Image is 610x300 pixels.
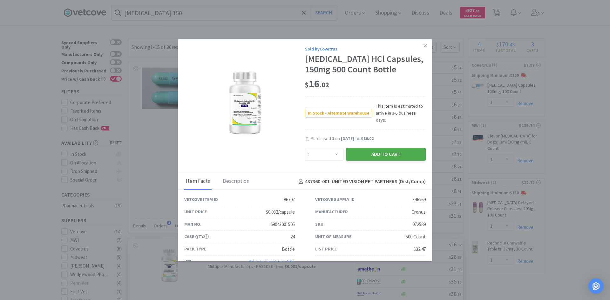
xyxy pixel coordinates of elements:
[411,208,426,216] div: Cronus
[184,174,212,190] div: Item Facts
[282,245,295,253] div: Bottle
[311,136,426,142] div: Purchased on for
[184,208,207,215] div: Unit Price
[184,258,192,265] div: URL
[315,196,355,203] div: Vetcove Supply ID
[588,278,604,294] div: Open Intercom Messenger
[320,80,329,89] span: . 02
[305,54,426,75] div: [MEDICAL_DATA] HCl Capsules, 150mg 500 Count Bottle
[406,233,426,241] div: 500 Count
[184,196,218,203] div: Vetcove Item ID
[412,196,426,203] div: 396269
[184,245,206,252] div: Pack Type
[341,136,354,141] span: [DATE]
[184,221,201,228] div: Man No.
[315,208,348,215] div: Manufacturer
[184,233,209,240] div: Case Qty.
[290,233,295,241] div: 24
[305,77,329,90] span: 16
[266,208,295,216] div: $0.032/capsule
[284,196,295,203] div: 86707
[361,136,374,141] span: $16.02
[315,245,337,252] div: List Price
[249,258,295,264] a: View onCovetrus's Site
[412,221,426,228] div: 072589
[414,245,426,253] div: $32.47
[346,148,426,161] button: Add to Cart
[305,109,372,117] span: In Stock - Alternate Warehouse
[305,80,309,89] span: $
[270,221,295,228] div: 69043001505
[296,177,426,186] h4: 437360-001 - UNITED VISION PET PARTNERS (Dist/Comp)
[221,174,251,190] div: Description
[315,221,323,228] div: SKU
[305,45,426,52] div: Sold by Covetrus
[372,103,426,124] span: This item is estimated to arrive in 3-5 business days.
[315,233,351,240] div: Unit of Measure
[332,136,334,141] span: 1
[213,63,277,143] img: 374f9400afec473ea6fde8b6cdd01212_396269.png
